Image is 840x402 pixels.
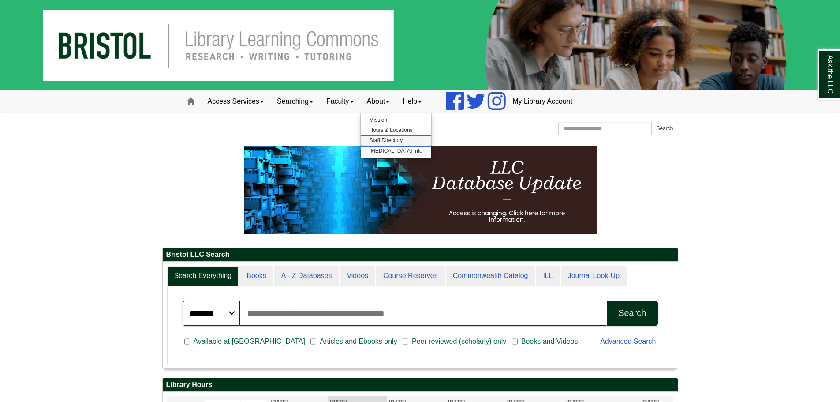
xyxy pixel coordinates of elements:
a: ILL [536,266,560,286]
div: Search [618,308,646,318]
a: My Library Account [506,90,579,113]
span: Peer reviewed (scholarly) only [408,336,510,347]
input: Peer reviewed (scholarly) only [403,338,408,346]
span: Articles and Ebooks only [316,336,400,347]
a: Hours & Locations [361,125,431,135]
img: HTML tutorial [244,146,597,234]
a: Course Reserves [376,266,445,286]
a: Staff Directory [361,135,431,146]
input: Books and Videos [512,338,518,346]
span: Available at [GEOGRAPHIC_DATA] [190,336,309,347]
a: Journal Look-Up [561,266,627,286]
input: Articles and Ebooks only [310,338,316,346]
a: Help [396,90,428,113]
a: Advanced Search [600,338,656,345]
button: Search [651,122,678,135]
button: Search [607,301,657,326]
h2: Library Hours [163,378,678,392]
a: Access Services [201,90,270,113]
a: Videos [340,266,375,286]
a: About [360,90,396,113]
h2: Bristol LLC Search [163,248,678,262]
a: A - Z Databases [274,266,339,286]
a: Mission [361,115,431,125]
span: Books and Videos [518,336,582,347]
a: Search Everything [167,266,239,286]
a: [MEDICAL_DATA] Info [361,146,431,156]
a: Commonwealth Catalog [446,266,535,286]
a: Books [239,266,273,286]
input: Available at [GEOGRAPHIC_DATA] [184,338,190,346]
a: Faculty [320,90,360,113]
a: Searching [270,90,320,113]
